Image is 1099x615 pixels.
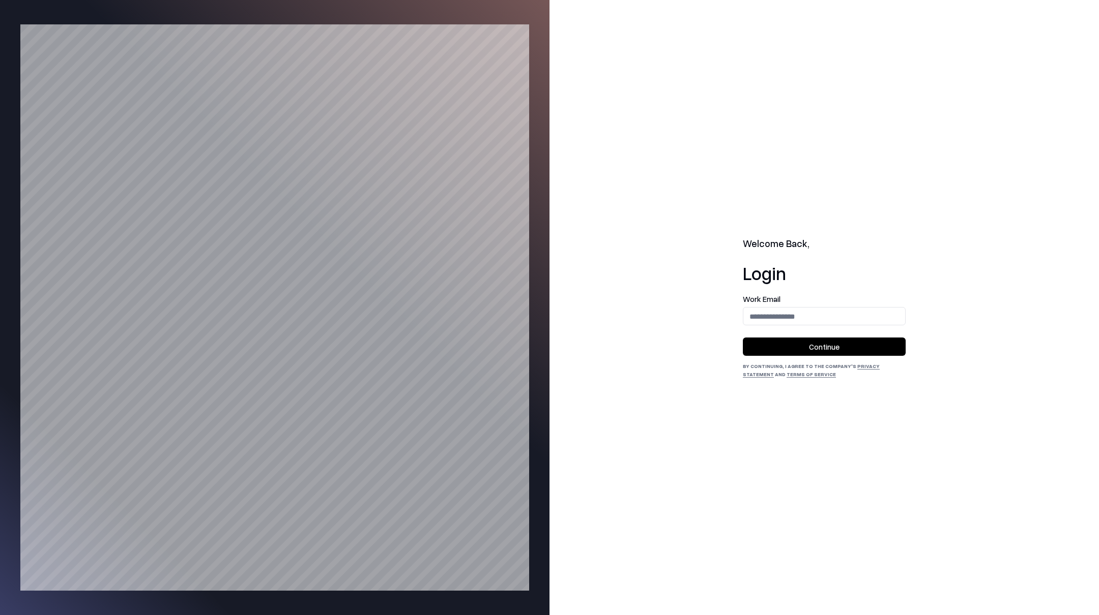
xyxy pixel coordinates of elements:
[743,295,906,303] label: Work Email
[743,237,906,251] h2: Welcome Back,
[743,263,906,283] h1: Login
[743,337,906,356] button: Continue
[743,362,906,378] div: By continuing, I agree to the Company's and
[787,371,836,377] a: Terms of Service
